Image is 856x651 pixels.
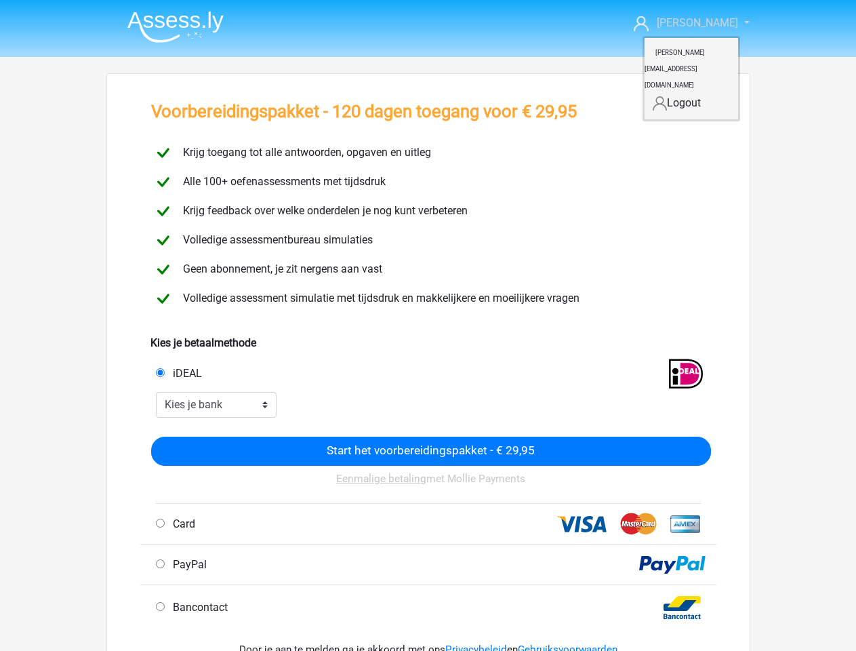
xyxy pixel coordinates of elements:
span: Krijg toegang tot alle antwoorden, opgaven en uitleg [178,146,431,159]
span: Geen abonnement, je zit nergens aan vast [178,262,382,275]
img: checkmark [151,170,175,194]
h3: Voorbereidingspakket - 120 dagen toegang voor € 29,95 [151,101,577,122]
small: [PERSON_NAME][EMAIL_ADDRESS][DOMAIN_NAME] [645,38,705,100]
span: iDEAL [167,367,202,380]
img: checkmark [151,287,175,311]
img: checkmark [151,258,175,281]
img: checkmark [151,141,175,165]
img: Assessly [127,11,224,43]
img: checkmark [151,229,175,252]
u: Eenmalige betaling [336,473,426,485]
b: Kies je betaalmethode [150,336,256,349]
div: met Mollie Payments [151,466,711,503]
span: Krijg feedback over welke onderdelen je nog kunt verbeteren [178,204,468,217]
span: Card [167,517,195,530]
span: Alle 100+ oefenassessments met tijdsdruk [178,175,386,188]
span: PayPal [167,558,207,571]
a: [PERSON_NAME] [628,15,739,31]
a: Logout [645,92,738,114]
div: [PERSON_NAME] [643,36,740,121]
span: Bancontact [167,601,228,614]
input: Start het voorbereidingspakket - € 29,95 [151,437,711,466]
span: Volledige assessmentbureau simulaties [178,233,373,246]
span: Volledige assessment simulatie met tijdsdruk en makkelijkere en moeilijkere vragen [178,292,579,304]
span: [PERSON_NAME] [657,16,738,29]
img: checkmark [151,199,175,223]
